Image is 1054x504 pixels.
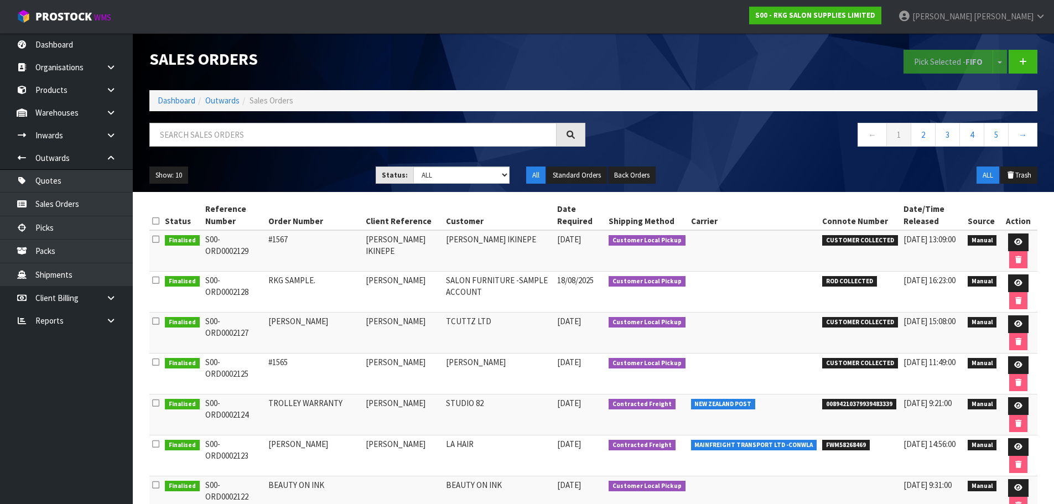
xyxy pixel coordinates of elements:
[165,317,200,328] span: Finalised
[822,358,898,369] span: CUSTOMER COLLECTED
[968,235,997,246] span: Manual
[904,439,956,449] span: [DATE] 14:56:00
[165,276,200,287] span: Finalised
[557,398,581,408] span: [DATE]
[35,9,92,24] span: ProStock
[822,399,896,410] span: 00894210379939483339
[363,313,443,354] td: [PERSON_NAME]
[977,167,999,184] button: ALL
[912,11,972,22] span: [PERSON_NAME]
[203,354,266,394] td: S00-ORD0002125
[965,200,1000,230] th: Source
[609,440,676,451] span: Contracted Freight
[266,230,363,272] td: #1567
[203,394,266,435] td: S00-ORD0002124
[904,234,956,245] span: [DATE] 13:09:00
[904,398,952,408] span: [DATE] 9:21:00
[959,123,984,147] a: 4
[749,7,881,24] a: S00 - RKG SALON SUPPLIES LIMITED
[557,357,581,367] span: [DATE]
[968,358,997,369] span: Manual
[609,358,686,369] span: Customer Local Pickup
[443,435,555,476] td: LA HAIR
[266,272,363,313] td: RKG SAMPLE.
[382,170,408,180] strong: Status:
[886,123,911,147] a: 1
[858,123,887,147] a: ←
[608,167,656,184] button: Back Orders
[999,200,1037,230] th: Action
[149,50,585,68] h1: Sales Orders
[904,480,952,490] span: [DATE] 9:31:00
[609,317,686,328] span: Customer Local Pickup
[968,276,997,287] span: Manual
[266,313,363,354] td: [PERSON_NAME]
[443,313,555,354] td: TCUTTZ LTD
[162,200,203,230] th: Status
[984,123,1009,147] a: 5
[203,435,266,476] td: S00-ORD0002123
[17,9,30,23] img: cube-alt.png
[266,435,363,476] td: [PERSON_NAME]
[363,354,443,394] td: [PERSON_NAME]
[822,440,870,451] span: FWM58268469
[205,95,240,106] a: Outwards
[819,200,901,230] th: Connote Number
[822,235,898,246] span: CUSTOMER COLLECTED
[443,394,555,435] td: STUDIO 82
[904,50,993,74] button: Pick Selected -FIFO
[968,440,997,451] span: Manual
[363,230,443,272] td: [PERSON_NAME] IKINEPE
[1008,123,1037,147] a: →
[904,316,956,326] span: [DATE] 15:08:00
[688,200,820,230] th: Carrier
[165,235,200,246] span: Finalised
[203,230,266,272] td: S00-ORD0002129
[691,399,756,410] span: NEW ZEALAND POST
[968,317,997,328] span: Manual
[609,399,676,410] span: Contracted Freight
[822,276,877,287] span: ROD COLLECTED
[158,95,195,106] a: Dashboard
[547,167,607,184] button: Standard Orders
[363,200,443,230] th: Client Reference
[691,440,817,451] span: MAINFREIGHT TRANSPORT LTD -CONWLA
[363,435,443,476] td: [PERSON_NAME]
[363,394,443,435] td: [PERSON_NAME]
[165,481,200,492] span: Finalised
[149,167,188,184] button: Show: 10
[901,200,965,230] th: Date/Time Released
[974,11,1034,22] span: [PERSON_NAME]
[250,95,293,106] span: Sales Orders
[935,123,960,147] a: 3
[266,200,363,230] th: Order Number
[443,230,555,272] td: [PERSON_NAME] IKINEPE
[1000,167,1037,184] button: Trash
[149,123,557,147] input: Search sales orders
[602,123,1038,150] nav: Page navigation
[165,399,200,410] span: Finalised
[557,439,581,449] span: [DATE]
[443,200,555,230] th: Customer
[554,200,606,230] th: Date Required
[557,275,594,285] span: 18/08/2025
[526,167,546,184] button: All
[266,354,363,394] td: #1565
[443,354,555,394] td: [PERSON_NAME]
[965,56,983,67] strong: FIFO
[609,481,686,492] span: Customer Local Pickup
[904,357,956,367] span: [DATE] 11:49:00
[557,234,581,245] span: [DATE]
[968,481,997,492] span: Manual
[203,313,266,354] td: S00-ORD0002127
[822,317,898,328] span: CUSTOMER COLLECTED
[203,200,266,230] th: Reference Number
[363,272,443,313] td: [PERSON_NAME]
[609,276,686,287] span: Customer Local Pickup
[165,358,200,369] span: Finalised
[609,235,686,246] span: Customer Local Pickup
[557,480,581,490] span: [DATE]
[911,123,936,147] a: 2
[94,12,111,23] small: WMS
[266,394,363,435] td: TROLLEY WARRANTY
